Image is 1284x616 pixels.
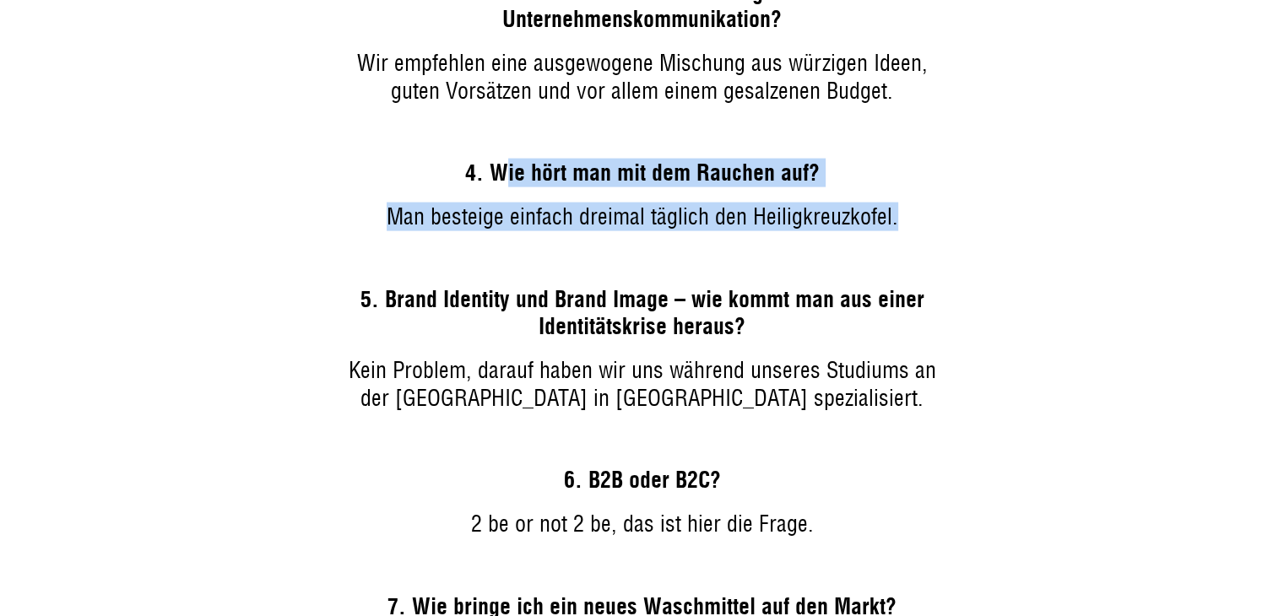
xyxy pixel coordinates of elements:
[335,50,950,105] p: Wir empfehlen eine ausgewogene Mischung aus würzigen Ideen, guten Vorsätzen und vor allem einem g...
[335,511,950,538] p: 2 be or not 2 be, das ist hier die Frage.
[335,357,950,412] p: Kein Problem, darauf haben wir uns während unseres Studiums an der [GEOGRAPHIC_DATA] in [GEOGRAPH...
[335,467,950,494] h3: B2B oder B2C?
[335,203,950,231] p: Man besteige einfach dreimal täglich den Heiligkreuzkofel.
[335,159,950,187] h3: Wie hört man mit dem Rauchen auf?
[335,286,950,341] h3: Brand Identity und Brand Image – wie kommt man aus einer Identitätskrise heraus?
